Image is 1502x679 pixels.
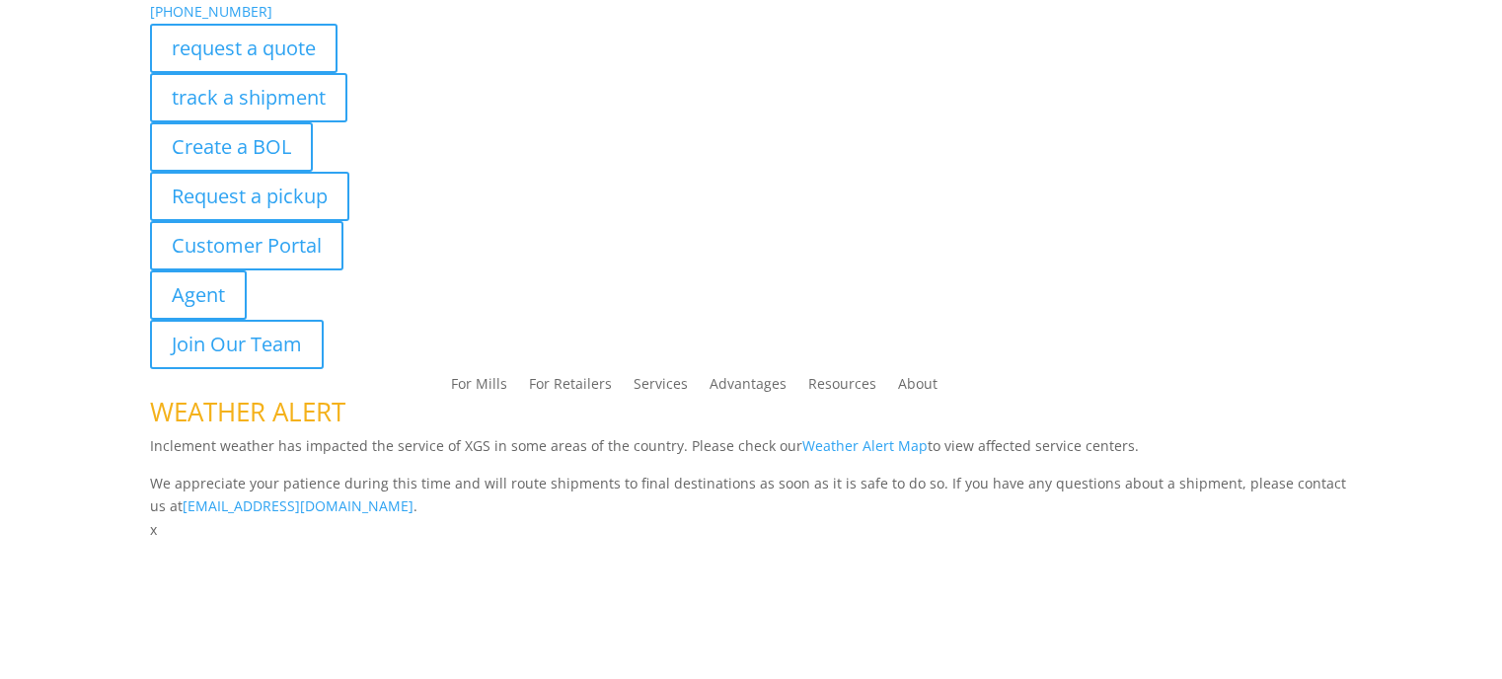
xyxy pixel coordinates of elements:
[710,377,787,399] a: Advantages
[150,24,338,73] a: request a quote
[183,496,413,515] a: [EMAIL_ADDRESS][DOMAIN_NAME]
[150,542,1352,581] h1: Contact Us
[634,377,688,399] a: Services
[898,377,938,399] a: About
[150,2,272,21] a: [PHONE_NUMBER]
[529,377,612,399] a: For Retailers
[150,122,313,172] a: Create a BOL
[150,270,247,320] a: Agent
[150,172,349,221] a: Request a pickup
[150,73,347,122] a: track a shipment
[150,394,345,429] span: WEATHER ALERT
[150,518,1352,542] p: x
[802,436,928,455] a: Weather Alert Map
[808,377,876,399] a: Resources
[150,581,1352,605] p: Complete the form below and a member of our team will be in touch within 24 hours.
[150,472,1352,519] p: We appreciate your patience during this time and will route shipments to final destinations as so...
[150,221,343,270] a: Customer Portal
[150,434,1352,472] p: Inclement weather has impacted the service of XGS in some areas of the country. Please check our ...
[451,377,507,399] a: For Mills
[150,320,324,369] a: Join Our Team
